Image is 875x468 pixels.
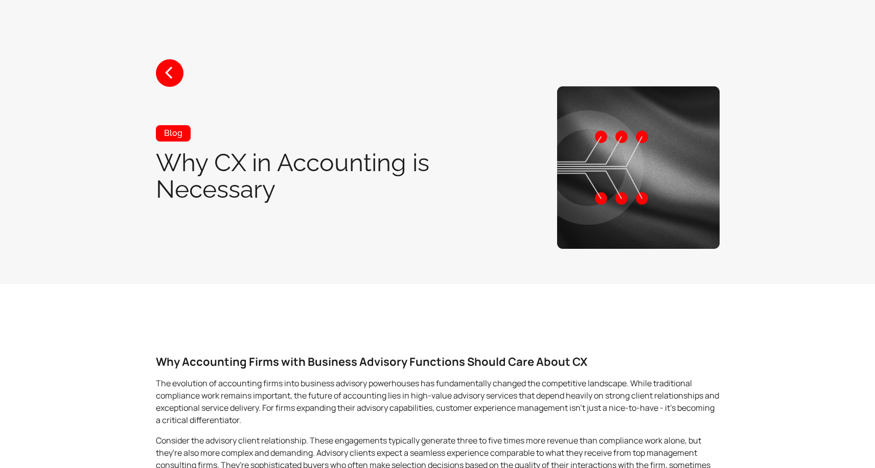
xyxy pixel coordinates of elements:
[156,149,475,202] h1: Why CX in Accounting is Necessary
[156,59,183,87] a: <
[156,125,191,142] div: Blog
[156,354,587,369] strong: Why Accounting Firms with Business Advisory Functions Should Care About CX
[156,377,720,426] p: The evolution of accounting firms into business advisory powerhouses has fundamentally changed th...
